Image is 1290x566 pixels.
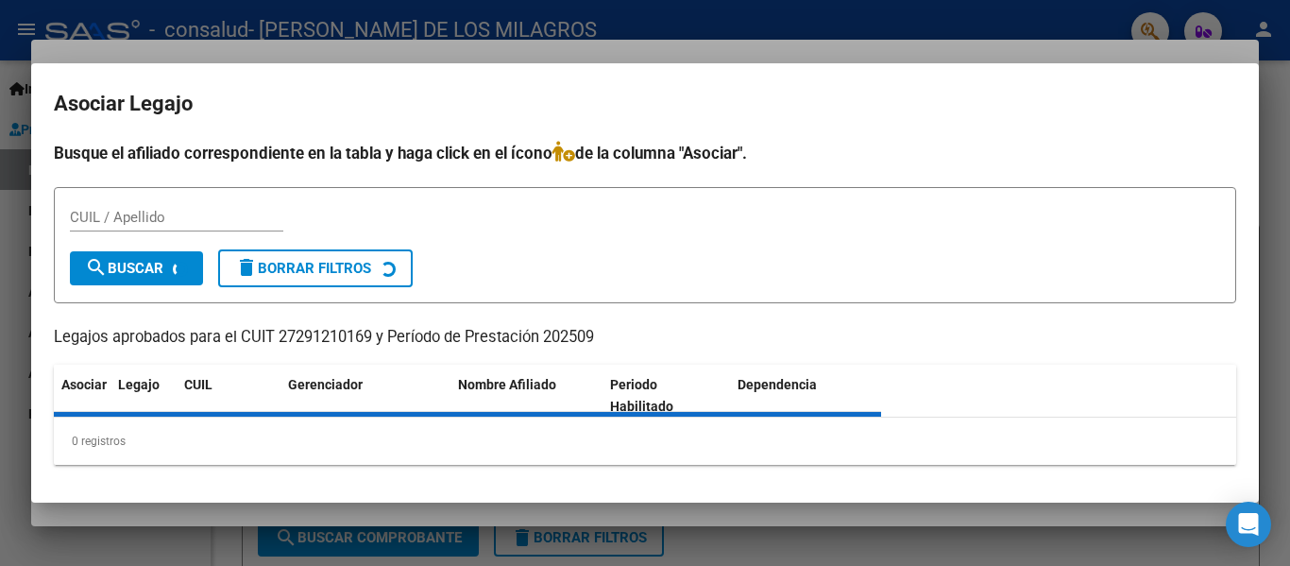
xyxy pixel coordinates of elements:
span: Borrar Filtros [235,260,371,277]
span: Buscar [85,260,163,277]
span: CUIL [184,377,212,392]
div: 0 registros [54,418,1236,465]
datatable-header-cell: Legajo [110,365,177,427]
span: Asociar [61,377,107,392]
mat-icon: search [85,256,108,279]
div: Open Intercom Messenger [1226,502,1271,547]
span: Gerenciador [288,377,363,392]
datatable-header-cell: Dependencia [730,365,882,427]
span: Periodo Habilitado [610,377,673,414]
mat-icon: delete [235,256,258,279]
button: Buscar [70,251,203,285]
h2: Asociar Legajo [54,86,1236,122]
datatable-header-cell: CUIL [177,365,280,427]
span: Dependencia [738,377,817,392]
p: Legajos aprobados para el CUIT 27291210169 y Período de Prestación 202509 [54,326,1236,350]
button: Borrar Filtros [218,249,413,287]
datatable-header-cell: Gerenciador [280,365,450,427]
datatable-header-cell: Periodo Habilitado [603,365,730,427]
datatable-header-cell: Asociar [54,365,110,427]
datatable-header-cell: Nombre Afiliado [450,365,603,427]
h4: Busque el afiliado correspondiente en la tabla y haga click en el ícono de la columna "Asociar". [54,141,1236,165]
span: Nombre Afiliado [458,377,556,392]
span: Legajo [118,377,160,392]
